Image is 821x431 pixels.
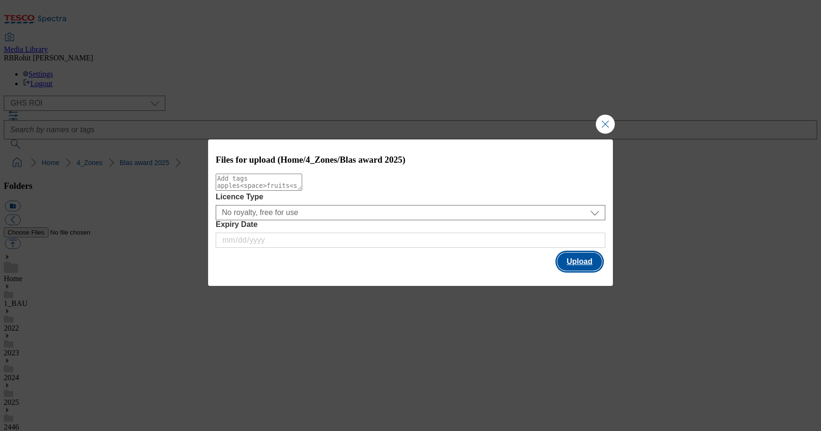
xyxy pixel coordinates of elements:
[208,139,613,286] div: Modal
[216,193,605,201] label: Licence Type
[216,220,605,229] label: Expiry Date
[216,155,605,165] h3: Files for upload (Home/4_Zones/Blas award 2025)
[596,115,615,134] button: Close Modal
[557,253,602,271] button: Upload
